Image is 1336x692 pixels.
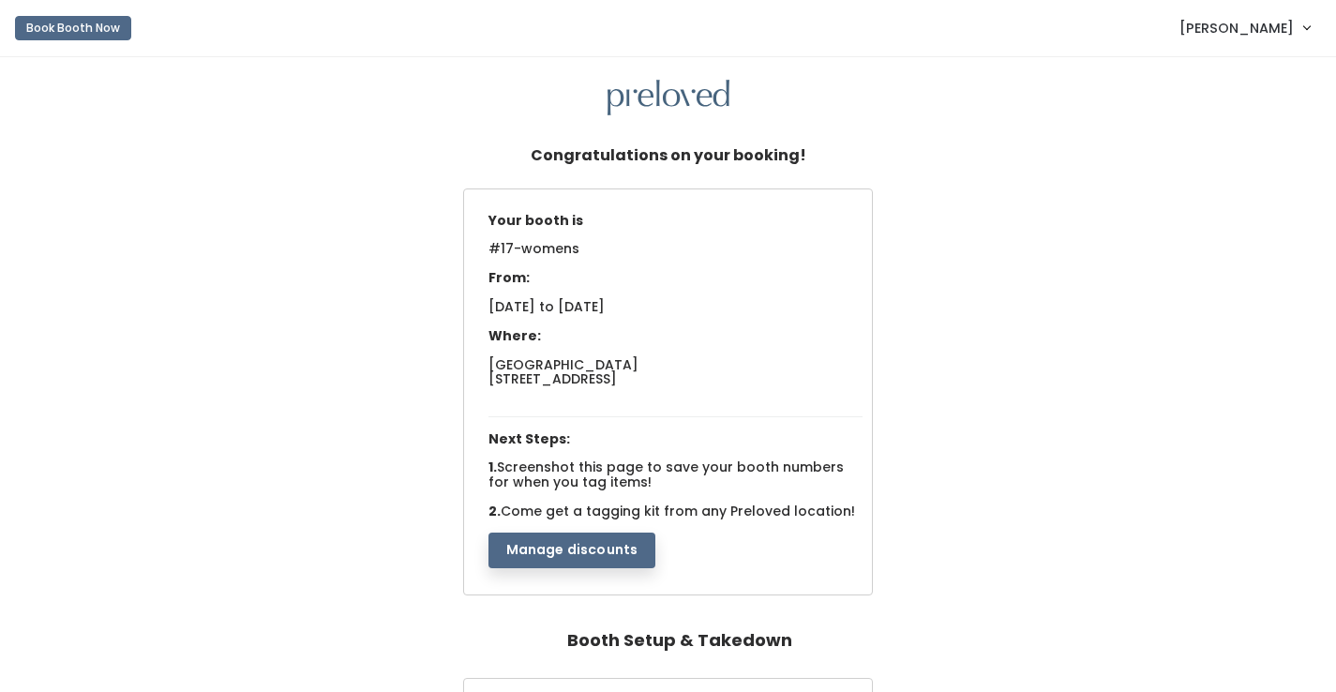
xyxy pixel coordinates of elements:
[488,458,844,490] span: Screenshot this page to save your booth numbers for when you tag items!
[479,204,873,568] div: 1. 2.
[488,239,579,269] span: #17-womens
[488,533,656,568] button: Manage discounts
[488,429,570,448] span: Next Steps:
[531,138,806,173] h5: Congratulations on your booking!
[1161,8,1328,48] a: [PERSON_NAME]
[488,355,638,388] span: [GEOGRAPHIC_DATA] [STREET_ADDRESS]
[15,16,131,40] button: Book Booth Now
[488,297,605,316] span: [DATE] to [DATE]
[501,502,855,520] span: Come get a tagging kit from any Preloved location!
[488,540,656,559] a: Manage discounts
[488,326,541,345] span: Where:
[1179,18,1294,38] span: [PERSON_NAME]
[488,211,583,230] span: Your booth is
[567,622,792,659] h4: Booth Setup & Takedown
[488,268,530,287] span: From:
[608,80,729,116] img: preloved logo
[15,8,131,49] a: Book Booth Now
